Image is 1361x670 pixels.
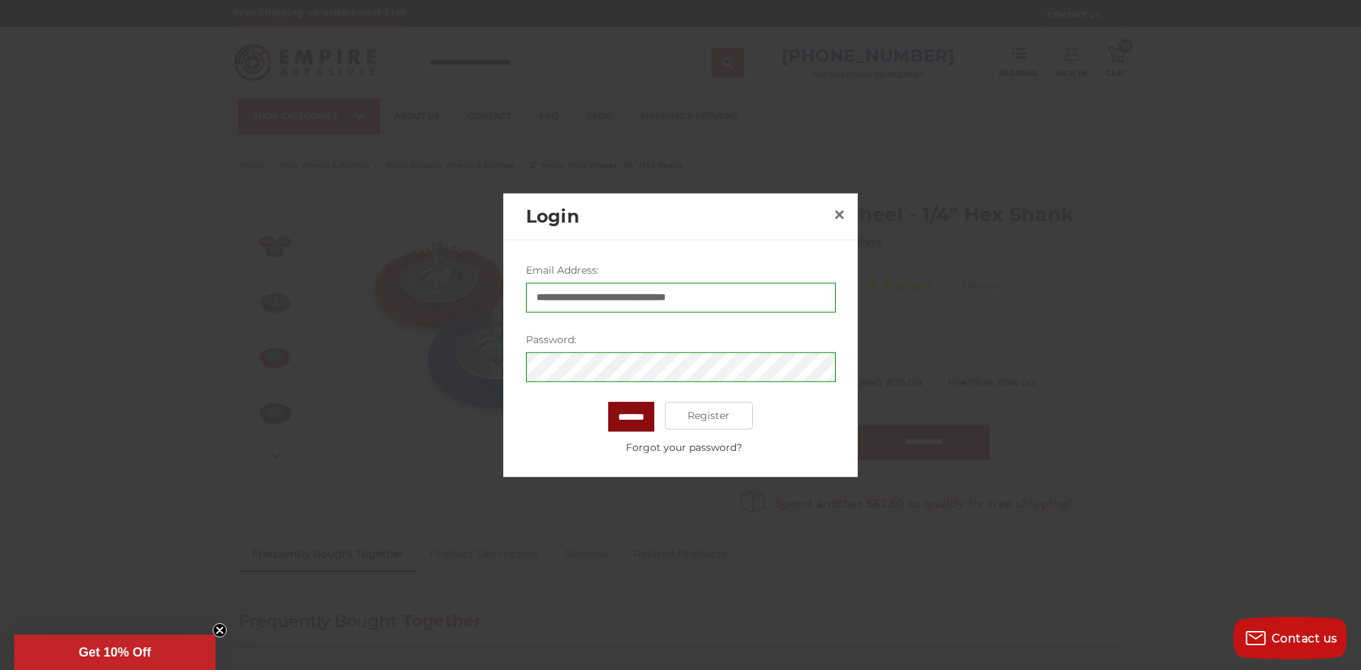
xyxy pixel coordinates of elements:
button: Contact us [1233,617,1347,659]
span: Get 10% Off [79,645,151,659]
a: Forgot your password? [533,440,835,454]
a: Close [828,203,851,226]
label: Email Address: [526,262,836,277]
a: Register [665,401,754,430]
label: Password: [526,332,836,347]
button: Close teaser [213,623,227,637]
span: × [833,201,846,228]
div: Get 10% OffClose teaser [14,635,215,670]
span: Contact us [1272,632,1338,645]
h2: Login [526,203,828,230]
